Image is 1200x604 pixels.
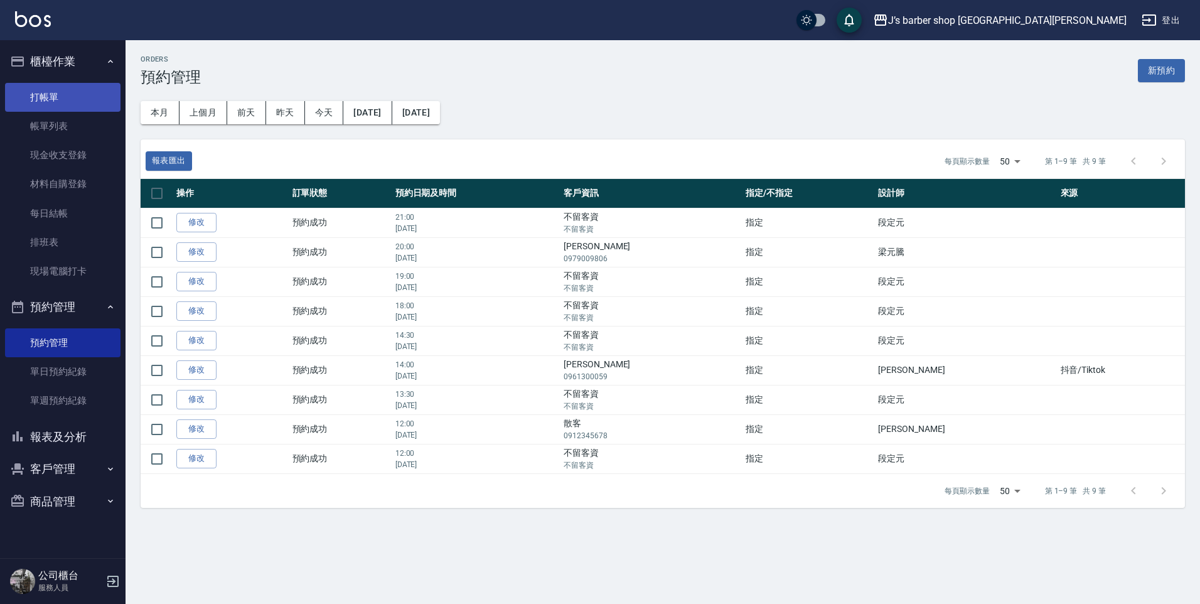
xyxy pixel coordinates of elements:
p: 不留客資 [564,460,739,471]
button: 上個月 [179,101,227,124]
td: [PERSON_NAME] [875,414,1057,444]
p: 不留客資 [564,342,739,353]
p: 不留客資 [564,224,739,235]
p: 21:00 [395,212,557,223]
p: 第 1–9 筆 共 9 筆 [1045,485,1106,497]
p: 0979009806 [564,253,739,264]
button: 今天 [305,101,344,124]
p: 服務人員 [38,582,102,593]
td: 抖音/Tiktok [1058,355,1185,385]
button: 報表及分析 [5,421,121,453]
a: 預約管理 [5,328,121,357]
a: 材料自購登錄 [5,170,121,198]
button: [DATE] [392,101,440,124]
div: J’s barber shop [GEOGRAPHIC_DATA][PERSON_NAME] [888,13,1127,28]
th: 客戶資訊 [560,179,742,208]
td: 不留客資 [560,444,742,473]
td: 不留客資 [560,296,742,326]
a: 修改 [176,242,217,262]
td: 預約成功 [289,414,392,444]
p: [DATE] [395,400,557,411]
button: 櫃檯作業 [5,45,121,78]
td: 段定元 [875,208,1057,237]
td: 不留客資 [560,326,742,355]
p: 18:00 [395,300,557,311]
p: 13:30 [395,389,557,400]
button: 新預約 [1138,59,1185,82]
p: [DATE] [395,223,557,234]
button: 客戶管理 [5,453,121,485]
p: [DATE] [395,341,557,352]
button: 本月 [141,101,179,124]
a: 修改 [176,449,217,468]
button: 前天 [227,101,266,124]
p: 19:00 [395,271,557,282]
td: 指定 [742,414,875,444]
a: 現金收支登錄 [5,141,121,170]
td: 預約成功 [289,385,392,414]
td: 指定 [742,385,875,414]
td: 不留客資 [560,267,742,296]
td: 預約成功 [289,444,392,473]
td: 預約成功 [289,267,392,296]
p: 0912345678 [564,430,739,441]
a: 單日預約紀錄 [5,357,121,386]
th: 預約日期及時間 [392,179,560,208]
td: 指定 [742,237,875,267]
td: 預約成功 [289,237,392,267]
td: [PERSON_NAME] [875,355,1057,385]
a: 修改 [176,301,217,321]
td: 指定 [742,267,875,296]
th: 指定/不指定 [742,179,875,208]
p: 第 1–9 筆 共 9 筆 [1045,156,1106,167]
td: 段定元 [875,385,1057,414]
button: save [837,8,862,33]
td: 段定元 [875,296,1057,326]
a: 修改 [176,331,217,350]
td: 段定元 [875,444,1057,473]
p: 14:00 [395,359,557,370]
td: [PERSON_NAME] [560,355,742,385]
img: Person [10,569,35,594]
a: 修改 [176,213,217,232]
p: 20:00 [395,241,557,252]
button: 昨天 [266,101,305,124]
td: 指定 [742,208,875,237]
p: [DATE] [395,429,557,441]
img: Logo [15,11,51,27]
a: 修改 [176,272,217,291]
td: 指定 [742,296,875,326]
td: 指定 [742,326,875,355]
td: 指定 [742,355,875,385]
td: 梁元騰 [875,237,1057,267]
a: 帳單列表 [5,112,121,141]
a: 單週預約紀錄 [5,386,121,415]
p: 0961300059 [564,371,739,382]
a: 修改 [176,360,217,380]
a: 排班表 [5,228,121,257]
td: 預約成功 [289,296,392,326]
td: 指定 [742,444,875,473]
td: 散客 [560,414,742,444]
div: 50 [995,474,1025,508]
p: 12:00 [395,418,557,429]
td: 段定元 [875,267,1057,296]
p: 不留客資 [564,283,739,294]
td: [PERSON_NAME] [560,237,742,267]
button: 報表匯出 [146,151,192,171]
h5: 公司櫃台 [38,569,102,582]
p: 不留客資 [564,401,739,412]
button: J’s barber shop [GEOGRAPHIC_DATA][PERSON_NAME] [868,8,1132,33]
h3: 預約管理 [141,68,201,86]
p: [DATE] [395,459,557,470]
td: 不留客資 [560,385,742,414]
td: 預約成功 [289,326,392,355]
td: 段定元 [875,326,1057,355]
th: 訂單狀態 [289,179,392,208]
a: 新預約 [1138,64,1185,76]
td: 預約成功 [289,355,392,385]
button: 登出 [1137,9,1185,32]
td: 預約成功 [289,208,392,237]
a: 現場電腦打卡 [5,257,121,286]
